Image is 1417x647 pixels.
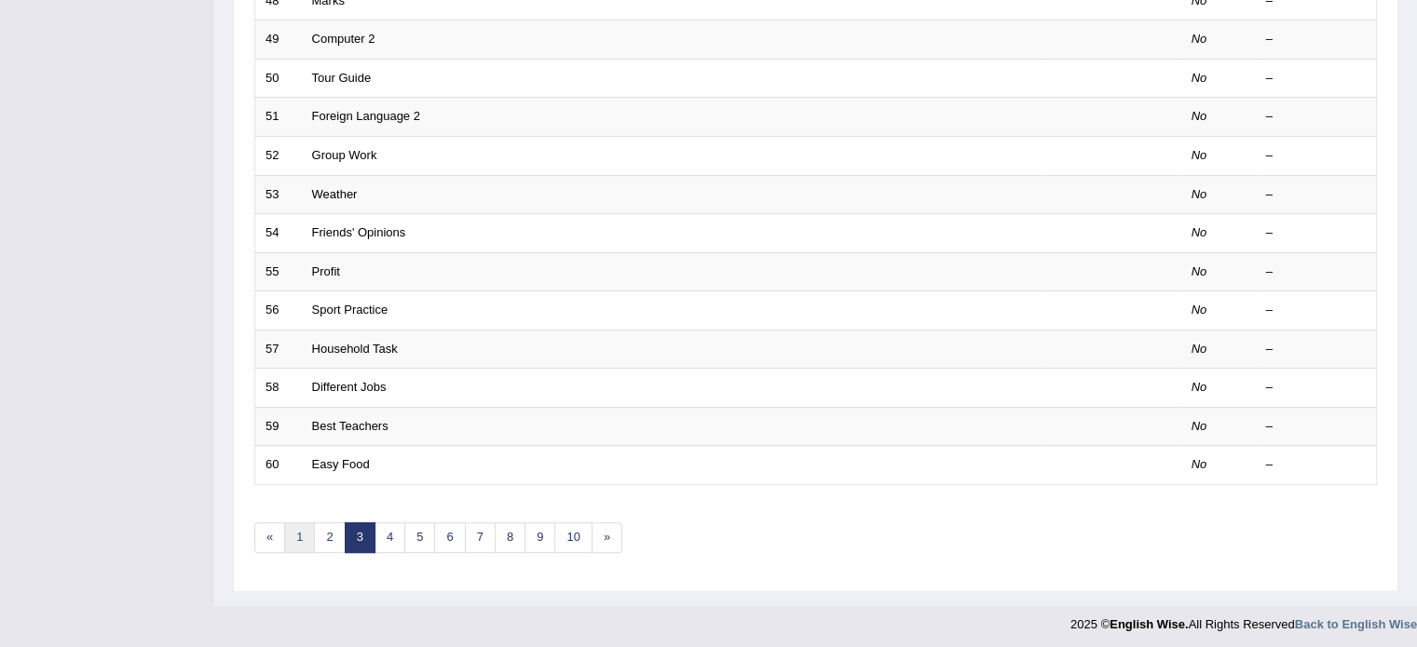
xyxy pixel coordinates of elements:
[255,252,302,291] td: 55
[592,522,622,553] a: »
[254,522,285,553] a: «
[255,291,302,330] td: 56
[312,457,370,471] a: Easy Food
[554,522,592,553] a: 10
[255,175,302,214] td: 53
[312,419,388,433] a: Best Teachers
[255,59,302,98] td: 50
[1192,380,1207,394] em: No
[255,369,302,408] td: 58
[312,264,340,278] a: Profit
[1192,187,1207,201] em: No
[255,214,302,253] td: 54
[312,225,406,239] a: Friends' Opinions
[312,187,358,201] a: Weather
[255,136,302,175] td: 52
[312,32,375,46] a: Computer 2
[255,446,302,485] td: 60
[284,522,315,553] a: 1
[1192,32,1207,46] em: No
[1192,225,1207,239] em: No
[312,380,387,394] a: Different Jobs
[255,330,302,369] td: 57
[1192,303,1207,317] em: No
[312,109,420,123] a: Foreign Language 2
[1266,456,1367,474] div: –
[1266,302,1367,319] div: –
[1266,418,1367,436] div: –
[255,407,302,446] td: 59
[255,20,302,60] td: 49
[375,522,405,553] a: 4
[1192,457,1207,471] em: No
[525,522,555,553] a: 9
[314,522,345,553] a: 2
[1266,147,1367,165] div: –
[1266,341,1367,358] div: –
[312,148,377,162] a: Group Work
[1266,31,1367,48] div: –
[1266,108,1367,126] div: –
[1070,606,1417,633] div: 2025 © All Rights Reserved
[1192,148,1207,162] em: No
[495,522,525,553] a: 8
[1266,70,1367,88] div: –
[1192,342,1207,356] em: No
[1192,109,1207,123] em: No
[404,522,435,553] a: 5
[1192,419,1207,433] em: No
[345,522,375,553] a: 3
[1266,186,1367,204] div: –
[1295,617,1417,631] a: Back to English Wise
[1192,264,1207,278] em: No
[1266,263,1367,281] div: –
[312,303,388,317] a: Sport Practice
[434,522,465,553] a: 6
[1266,379,1367,397] div: –
[312,71,372,85] a: Tour Guide
[1110,617,1188,631] strong: English Wise.
[465,522,496,553] a: 7
[1266,224,1367,242] div: –
[255,98,302,137] td: 51
[312,342,398,356] a: Household Task
[1192,71,1207,85] em: No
